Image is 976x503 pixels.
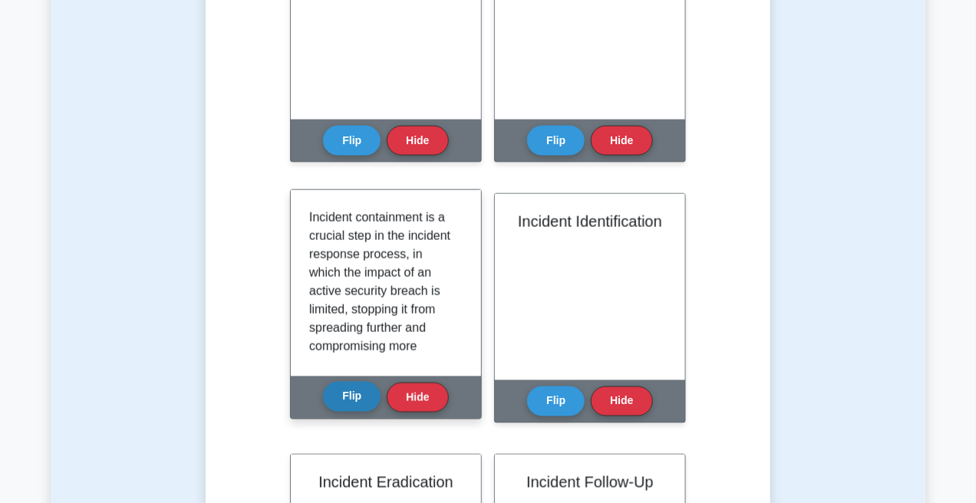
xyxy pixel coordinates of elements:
[513,212,667,231] h2: Incident Identification
[323,126,381,156] button: Flip
[387,126,448,156] button: Hide
[527,126,585,156] button: Flip
[323,382,381,412] button: Flip
[387,383,448,413] button: Hide
[591,386,652,416] button: Hide
[591,126,652,156] button: Hide
[527,386,585,416] button: Flip
[513,473,667,491] h2: Incident Follow-Up
[309,473,463,491] h2: Incident Eradication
